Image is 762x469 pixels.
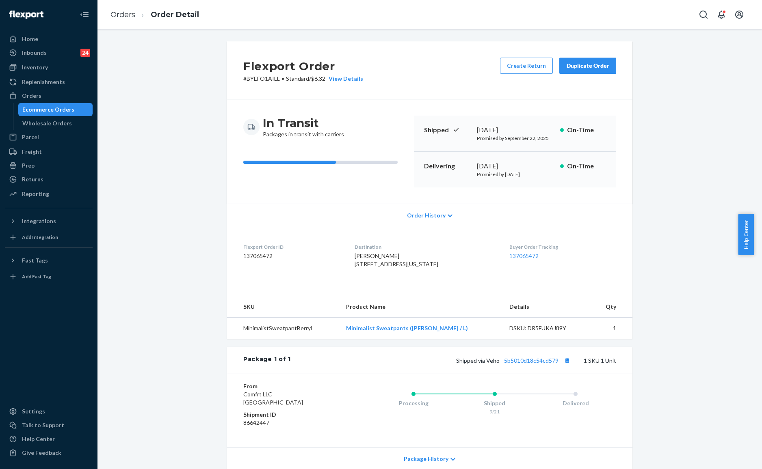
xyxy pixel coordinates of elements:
button: Talk to Support [5,419,93,432]
div: Reporting [22,190,49,198]
a: Parcel [5,131,93,144]
th: Product Name [340,296,503,318]
div: Wholesale Orders [22,119,72,127]
a: Add Integration [5,231,93,244]
a: Inbounds24 [5,46,93,59]
div: 9/21 [454,408,535,415]
dt: Shipment ID [243,411,340,419]
img: Flexport logo [9,11,43,19]
a: Prep [5,159,93,172]
span: [PERSON_NAME] [STREET_ADDRESS][US_STATE] [355,252,438,267]
button: Copy tracking number [562,355,572,366]
div: Shipped [454,399,535,407]
a: Home [5,32,93,45]
ol: breadcrumbs [104,3,206,27]
h3: In Transit [263,116,344,130]
p: On-Time [567,125,606,135]
p: Shipped [424,125,470,135]
td: 1 [592,318,632,339]
div: [DATE] [477,125,554,135]
a: Inventory [5,61,93,74]
a: Add Fast Tag [5,270,93,283]
div: Add Integration [22,234,58,241]
div: 1 SKU 1 Unit [291,355,616,366]
div: Delivered [535,399,616,407]
a: Minimalist Sweatpants ([PERSON_NAME] / L) [346,325,468,331]
th: Details [503,296,592,318]
div: 24 [80,49,90,57]
div: Add Fast Tag [22,273,51,280]
iframe: Opens a widget where you can chat to one of our agents [710,445,754,465]
span: Shipped via Veho [456,357,572,364]
a: Wholesale Orders [18,117,93,130]
div: Processing [373,399,454,407]
div: Inventory [22,63,48,71]
p: Delivering [424,161,470,171]
h2: Flexport Order [243,58,363,75]
div: Duplicate Order [566,62,609,70]
a: Help Center [5,432,93,445]
button: Help Center [738,214,754,255]
button: View Details [325,75,363,83]
a: 5b5010d18c54cd579 [504,357,559,364]
th: SKU [227,296,340,318]
a: Order Detail [151,10,199,19]
div: Package 1 of 1 [243,355,291,366]
div: [DATE] [477,161,554,171]
button: Close Navigation [76,6,93,23]
div: Replenishments [22,78,65,86]
div: Packages in transit with carriers [263,116,344,138]
dd: 86642447 [243,419,340,427]
dt: Buyer Order Tracking [509,243,616,250]
div: Inbounds [22,49,47,57]
button: Create Return [500,58,553,74]
td: MinimalistSweatpantBerryL [227,318,340,339]
button: Open account menu [731,6,747,23]
a: Returns [5,173,93,186]
div: Returns [22,175,43,183]
div: DSKU: DR5FUKAJ89Y [509,324,586,332]
dt: Destination [355,243,496,250]
a: Orders [110,10,135,19]
a: Reporting [5,187,93,200]
a: Orders [5,89,93,102]
p: On-Time [567,161,606,171]
span: Package History [404,455,448,463]
p: Promised by September 22, 2025 [477,135,554,142]
p: # BYEFO1AILL / $6.32 [243,75,363,83]
div: Talk to Support [22,421,64,429]
th: Qty [592,296,632,318]
div: Settings [22,407,45,415]
div: Prep [22,161,35,170]
dt: From [243,382,340,390]
button: Open notifications [713,6,730,23]
button: Give Feedback [5,446,93,459]
a: 137065472 [509,252,539,259]
button: Integrations [5,215,93,228]
div: Orders [22,92,41,100]
div: Ecommerce Orders [22,105,74,114]
div: Parcel [22,133,39,141]
dd: 137065472 [243,252,342,260]
span: Comfrt LLC [GEOGRAPHIC_DATA] [243,391,303,406]
button: Duplicate Order [559,58,616,74]
span: Standard [286,75,309,82]
p: Promised by [DATE] [477,171,554,178]
span: • [281,75,284,82]
button: Fast Tags [5,254,93,267]
a: Freight [5,145,93,158]
a: Settings [5,405,93,418]
div: Home [22,35,38,43]
div: Integrations [22,217,56,225]
dt: Flexport Order ID [243,243,342,250]
div: Give Feedback [22,449,61,457]
div: Fast Tags [22,256,48,265]
a: Ecommerce Orders [18,103,93,116]
a: Replenishments [5,75,93,88]
div: Help Center [22,435,55,443]
div: Freight [22,148,42,156]
span: Order History [407,211,446,219]
button: Open Search Box [695,6,712,23]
